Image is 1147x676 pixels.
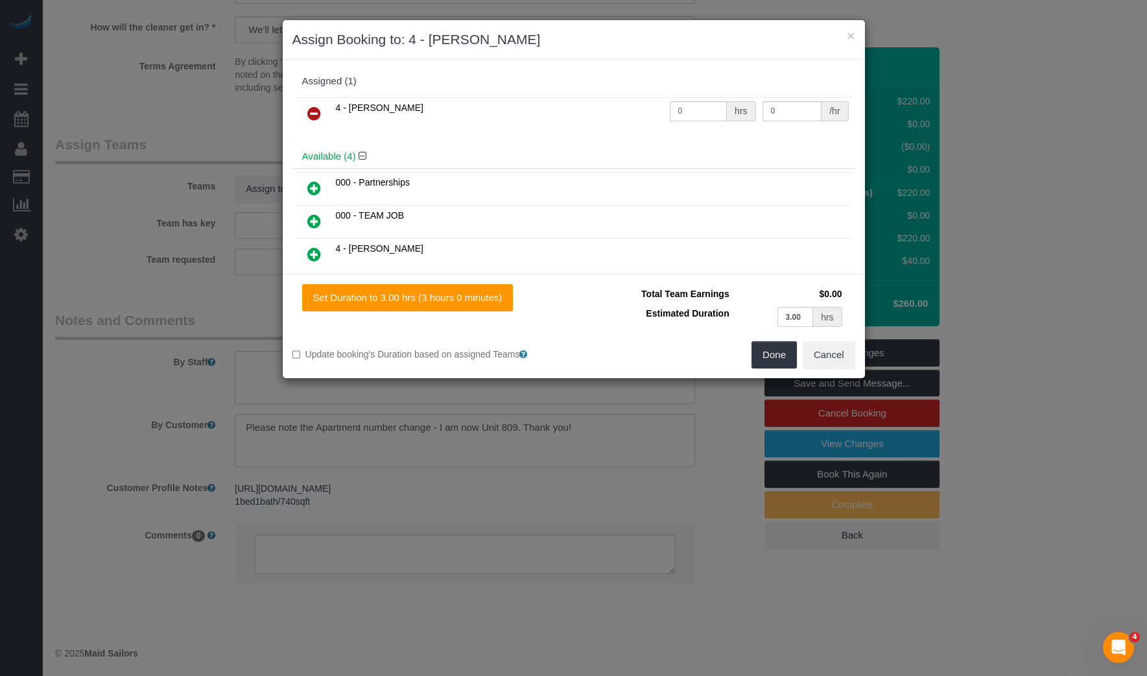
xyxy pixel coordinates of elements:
span: 000 - Partnerships [336,177,410,187]
h4: Available (4) [302,151,845,162]
span: 4 - [PERSON_NAME] [336,103,423,113]
h3: Assign Booking to: 4 - [PERSON_NAME] [292,30,855,49]
div: /hr [822,101,848,121]
div: Assigned (1) [302,76,845,87]
span: 4 [1129,632,1140,642]
button: Set Duration to 3.00 hrs (3 hours 0 minutes) [302,284,514,311]
button: Done [751,341,797,368]
button: Cancel [803,341,855,368]
button: × [847,29,855,42]
span: 4 - [PERSON_NAME] [336,243,423,254]
td: $0.00 [733,284,845,304]
div: hrs [727,101,755,121]
label: Update booking's Duration based on assigned Teams [292,348,564,361]
span: 000 - TEAM JOB [336,210,405,221]
div: hrs [813,307,842,327]
input: Update booking's Duration based on assigned Teams [292,350,301,359]
td: Total Team Earnings [584,284,733,304]
iframe: Intercom live chat [1103,632,1134,663]
span: Estimated Duration [646,308,729,319]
